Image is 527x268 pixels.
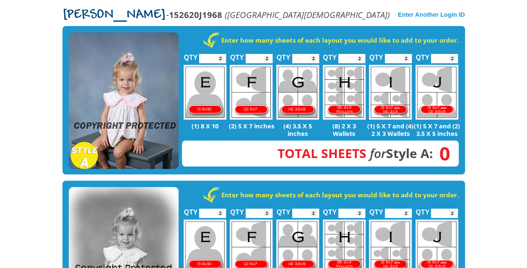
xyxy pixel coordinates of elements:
p: (1) 5 X 7 and (4) 2 X 3 Wallets [367,122,414,137]
span: [PERSON_NAME] [62,8,166,22]
strong: Enter how many sheets of each layout you would like to add to your order. [221,36,459,44]
label: QTY [323,199,337,220]
label: QTY [184,199,197,220]
label: QTY [369,45,383,65]
p: (1) 5 X 7 and (2) 3.5 X 5 inches [414,122,460,137]
span: Total Sheets [278,145,366,162]
img: G [276,65,319,120]
label: QTY [415,199,429,220]
label: QTY [415,45,429,65]
p: (4) 3.5 X 5 inches [275,122,321,137]
img: E [184,65,226,120]
label: QTY [323,45,337,65]
img: F [230,65,273,120]
label: QTY [230,199,244,220]
label: QTY [277,45,291,65]
strong: 152620J1968 [169,9,222,20]
img: I [369,65,412,120]
strong: Enter how many sheets of each layout you would like to add to your order. [221,191,459,199]
img: H [323,65,366,120]
label: QTY [184,45,197,65]
em: for [370,145,386,162]
em: ([GEOGRAPHIC_DATA][DEMOGRAPHIC_DATA]) [225,9,390,20]
label: QTY [230,45,244,65]
a: Enter Another Login ID [398,11,465,18]
p: (8) 2 X 3 Wallets [321,122,367,137]
p: (1) 8 X 10 [182,122,228,130]
label: QTY [369,199,383,220]
span: 0 [433,149,450,158]
strong: Style A: [278,145,433,162]
img: J [415,65,458,120]
p: - [62,10,390,20]
label: QTY [277,199,291,220]
img: STYLE A [69,32,179,169]
p: (2) 5 X 7 inches [228,122,275,130]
